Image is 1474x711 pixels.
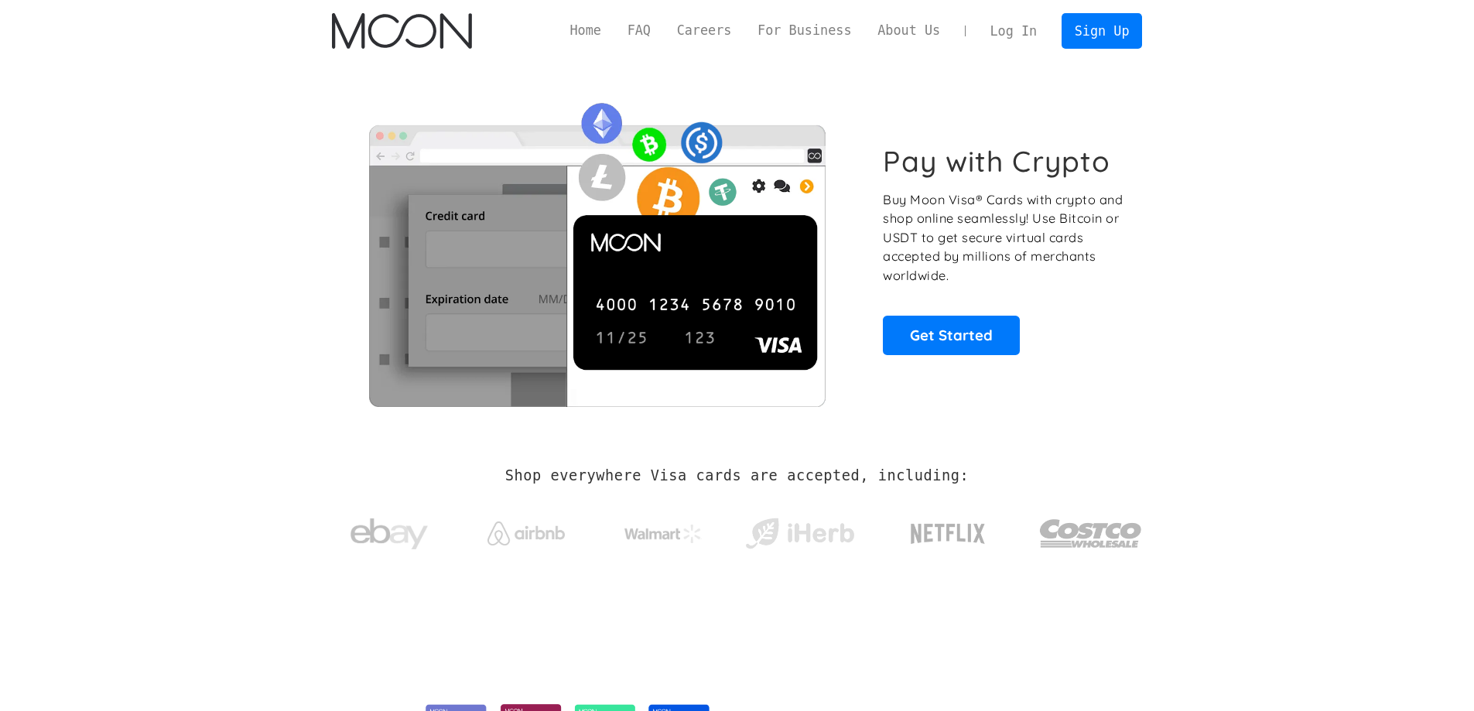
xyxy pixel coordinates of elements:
a: Airbnb [468,506,583,553]
p: Buy Moon Visa® Cards with crypto and shop online seamlessly! Use Bitcoin or USDT to get secure vi... [883,190,1125,285]
a: Walmart [605,509,720,551]
img: Netflix [909,514,987,553]
a: About Us [864,21,953,40]
h2: Shop everywhere Visa cards are accepted, including: [505,467,969,484]
img: Walmart [624,525,702,543]
img: Moon Logo [332,13,472,49]
a: Netflix [879,499,1017,561]
a: FAQ [614,21,664,40]
img: iHerb [742,514,857,554]
a: ebay [332,494,447,566]
a: Costco [1039,489,1143,570]
a: Get Started [883,316,1020,354]
a: Home [557,21,614,40]
img: Costco [1039,504,1143,562]
img: Moon Cards let you spend your crypto anywhere Visa is accepted. [332,92,862,406]
a: For Business [744,21,864,40]
img: ebay [351,510,428,559]
a: Log In [977,14,1050,48]
a: home [332,13,472,49]
a: iHerb [742,498,857,562]
h1: Pay with Crypto [883,144,1110,179]
img: Airbnb [487,521,565,545]
a: Sign Up [1062,13,1142,48]
a: Careers [664,21,744,40]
